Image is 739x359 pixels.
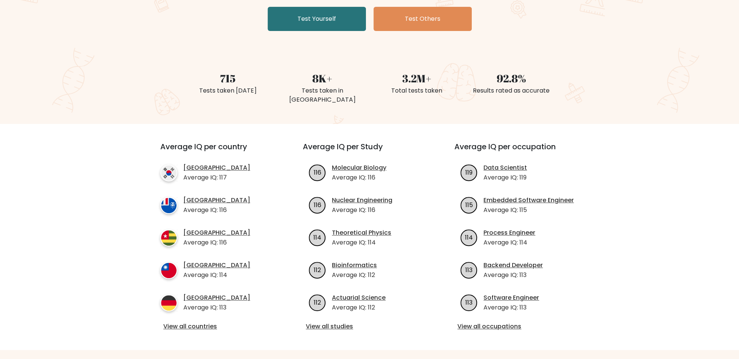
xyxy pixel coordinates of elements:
p: Average IQ: 116 [332,206,392,215]
a: Test Yourself [268,7,366,31]
a: View all studies [306,322,433,331]
p: Average IQ: 113 [183,303,250,312]
div: Tests taken [DATE] [185,86,271,95]
text: 112 [314,298,321,306]
a: View all occupations [457,322,585,331]
a: Nuclear Engineering [332,196,392,205]
text: 116 [314,200,321,209]
a: View all countries [163,322,273,331]
a: [GEOGRAPHIC_DATA] [183,228,250,237]
div: 92.8% [469,70,554,86]
h3: Average IQ per country [160,142,276,160]
img: country [160,294,177,311]
p: Average IQ: 112 [332,271,377,280]
a: [GEOGRAPHIC_DATA] [183,196,250,205]
h3: Average IQ per Study [303,142,436,160]
a: Process Engineer [483,228,535,237]
div: Tests taken in [GEOGRAPHIC_DATA] [280,86,365,104]
img: country [160,229,177,246]
text: 115 [465,200,473,209]
p: Average IQ: 113 [483,303,539,312]
p: Average IQ: 114 [332,238,391,247]
a: Test Others [373,7,472,31]
p: Average IQ: 112 [332,303,386,312]
a: [GEOGRAPHIC_DATA] [183,261,250,270]
text: 114 [313,233,321,241]
img: country [160,164,177,181]
p: Average IQ: 119 [483,173,527,182]
a: Data Scientist [483,163,527,172]
text: 113 [465,265,473,274]
text: 114 [465,233,473,241]
p: Average IQ: 116 [332,173,386,182]
a: Theoretical Physics [332,228,391,237]
text: 113 [465,298,473,306]
p: Average IQ: 114 [483,238,535,247]
p: Average IQ: 116 [183,238,250,247]
p: Average IQ: 114 [183,271,250,280]
a: Actuarial Science [332,293,386,302]
a: Bioinformatics [332,261,377,270]
a: Backend Developer [483,261,543,270]
h3: Average IQ per occupation [454,142,588,160]
text: 112 [314,265,321,274]
div: 715 [185,70,271,86]
p: Average IQ: 116 [183,206,250,215]
div: Results rated as accurate [469,86,554,95]
text: 116 [314,168,321,176]
a: Embedded Software Engineer [483,196,574,205]
div: 8K+ [280,70,365,86]
p: Average IQ: 115 [483,206,574,215]
a: [GEOGRAPHIC_DATA] [183,293,250,302]
p: Average IQ: 113 [483,271,543,280]
img: country [160,262,177,279]
div: Total tests taken [374,86,460,95]
p: Average IQ: 117 [183,173,250,182]
img: country [160,197,177,214]
a: [GEOGRAPHIC_DATA] [183,163,250,172]
a: Software Engineer [483,293,539,302]
a: Molecular Biology [332,163,386,172]
text: 119 [465,168,473,176]
div: 3.2M+ [374,70,460,86]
